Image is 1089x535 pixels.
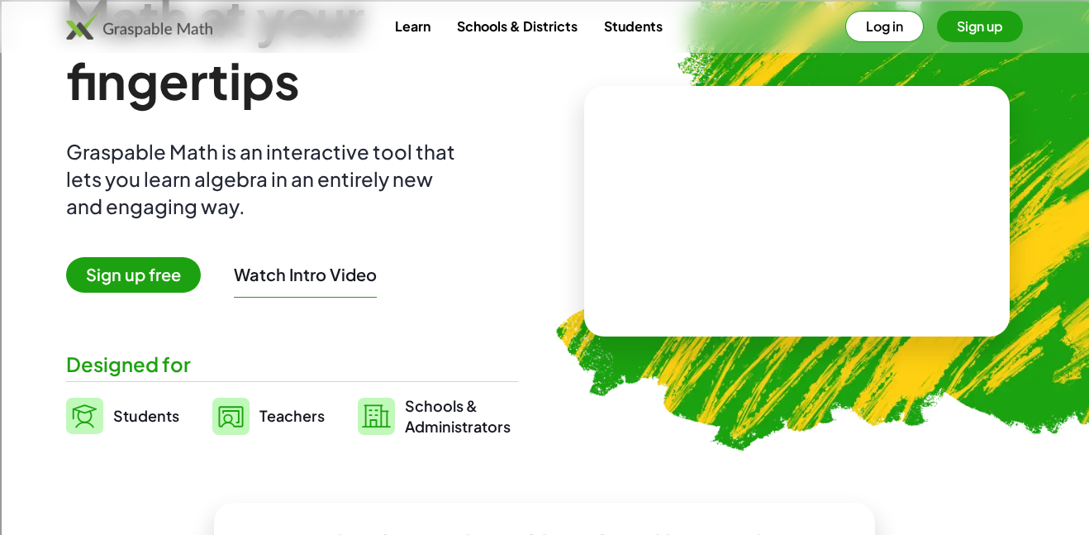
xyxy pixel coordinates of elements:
[937,11,1023,42] button: Sign up
[405,395,511,437] span: Schools & Administrators
[212,395,325,437] a: Teachers
[234,264,377,285] button: Watch Intro Video
[113,406,179,425] span: Students
[7,7,1082,21] div: Sort A > Z
[358,398,395,435] img: svg%3e
[7,51,1082,66] div: Delete
[66,138,463,220] div: Graspable Math is an interactive tool that lets you learn algebra in an entirely new and engaging...
[66,395,179,437] a: Students
[7,81,1082,96] div: Sign out
[444,11,591,41] a: Schools & Districts
[212,398,250,435] img: svg%3e
[382,11,444,41] a: Learn
[259,406,325,425] span: Teachers
[591,11,676,41] a: Students
[66,257,201,293] span: Sign up free
[7,21,1082,36] div: Sort New > Old
[7,111,1082,126] div: Move To ...
[7,66,1082,81] div: Options
[66,351,518,378] div: Designed for
[7,96,1082,111] div: Rename
[7,36,1082,51] div: Move To ...
[358,395,511,437] a: Schools &Administrators
[66,398,103,434] img: svg%3e
[845,11,924,42] button: Log in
